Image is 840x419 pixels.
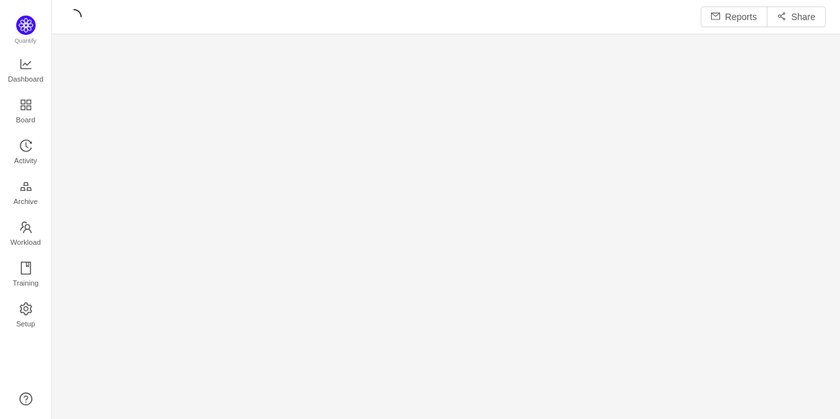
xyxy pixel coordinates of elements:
[701,6,767,27] button: icon: mailReports
[19,221,32,234] i: icon: team
[14,148,37,174] span: Activity
[16,16,36,35] img: Quantify
[14,188,38,214] span: Archive
[767,6,826,27] button: icon: share-altShare
[19,302,32,315] i: icon: setting
[19,262,32,288] a: Training
[19,140,32,166] a: Activity
[19,58,32,71] i: icon: line-chart
[19,180,32,193] i: icon: gold
[19,98,32,111] i: icon: appstore
[16,107,36,133] span: Board
[19,221,32,247] a: Workload
[19,181,32,207] a: Archive
[19,392,32,405] a: icon: question-circle
[19,262,32,275] i: icon: book
[66,9,82,25] i: icon: loading
[8,66,43,92] span: Dashboard
[19,303,32,329] a: Setup
[16,311,35,337] span: Setup
[19,99,32,125] a: Board
[12,270,38,296] span: Training
[19,139,32,152] i: icon: history
[10,229,41,255] span: Workload
[15,38,37,44] span: Quantify
[19,58,32,84] a: Dashboard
